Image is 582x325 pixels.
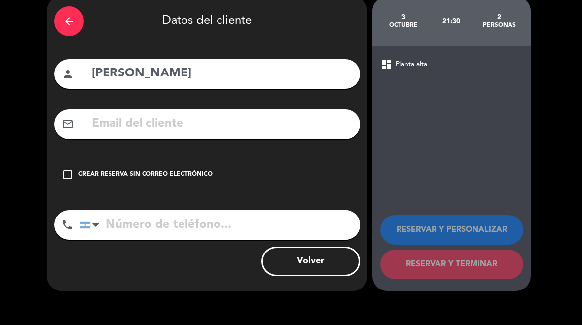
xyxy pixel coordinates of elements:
[91,64,353,84] input: Nombre del cliente
[80,210,360,240] input: Número de teléfono...
[54,4,360,38] div: Datos del cliente
[380,58,392,70] span: dashboard
[91,114,353,134] input: Email del cliente
[62,118,73,130] i: mail_outline
[380,13,428,21] div: 3
[428,4,475,38] div: 21:30
[61,219,73,231] i: phone
[62,68,73,80] i: person
[78,170,213,180] div: Crear reserva sin correo electrónico
[63,15,75,27] i: arrow_back
[80,211,103,239] div: Argentina: +54
[396,59,427,70] span: Planta alta
[380,250,523,279] button: RESERVAR Y TERMINAR
[380,21,428,29] div: octubre
[380,215,523,245] button: RESERVAR Y PERSONALIZAR
[475,13,523,21] div: 2
[475,21,523,29] div: personas
[261,247,360,276] button: Volver
[62,169,73,181] i: check_box_outline_blank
